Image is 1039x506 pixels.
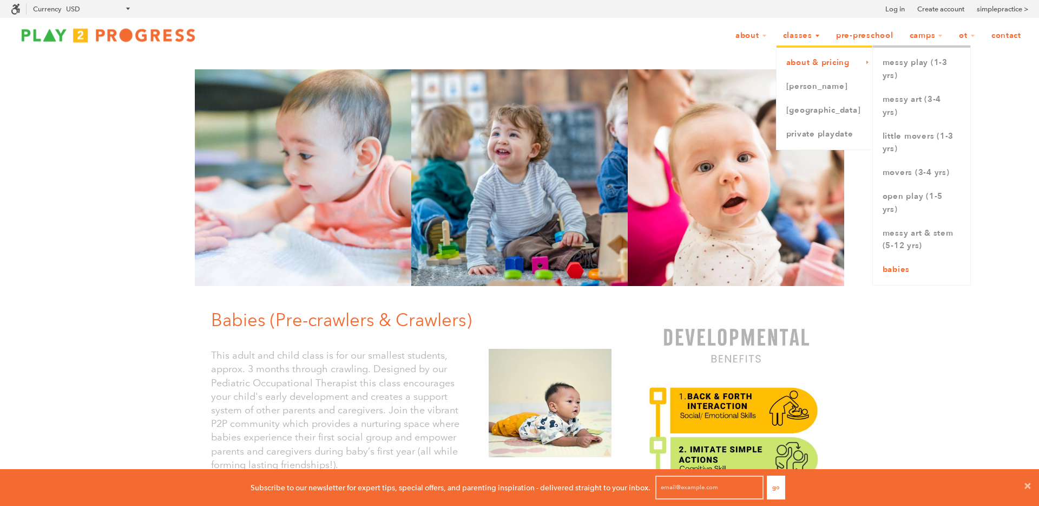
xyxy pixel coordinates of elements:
[829,25,900,46] a: Pre-Preschool
[767,476,785,499] button: Go
[33,5,61,13] label: Currency
[655,476,764,499] input: email@example.com
[777,75,873,99] a: [PERSON_NAME]
[777,122,873,146] a: Private Playdate
[777,51,873,75] a: About & Pricing
[984,25,1028,46] a: Contact
[977,4,1028,15] a: simplepractice >
[873,185,970,222] a: Open Play (1-5 yrs)
[211,308,620,333] h1: Babies (Pre-crawlers & Crawlers)
[873,258,970,282] a: Babies
[251,482,650,494] p: Subscribe to our newsletter for expert tips, special offers, and parenting inspiration - delivere...
[873,125,970,161] a: Little Movers (1-3 yrs)
[211,349,459,471] font: This adult and child class is for our smallest students, approx. 3 months through crawling. Desig...
[777,99,873,122] a: [GEOGRAPHIC_DATA]
[903,25,950,46] a: Camps
[873,88,970,125] a: Messy Art (3-4 yrs)
[885,4,905,15] a: Log in
[917,4,964,15] a: Create account
[11,24,206,46] img: Play2Progress logo
[728,25,774,46] a: About
[776,25,827,46] a: Classes
[873,222,970,258] a: Messy Art & STEM (5-12 yrs)
[873,51,970,88] a: Messy Play (1-3 yrs)
[873,161,970,185] a: Movers (3-4 yrs)
[952,25,982,46] a: OT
